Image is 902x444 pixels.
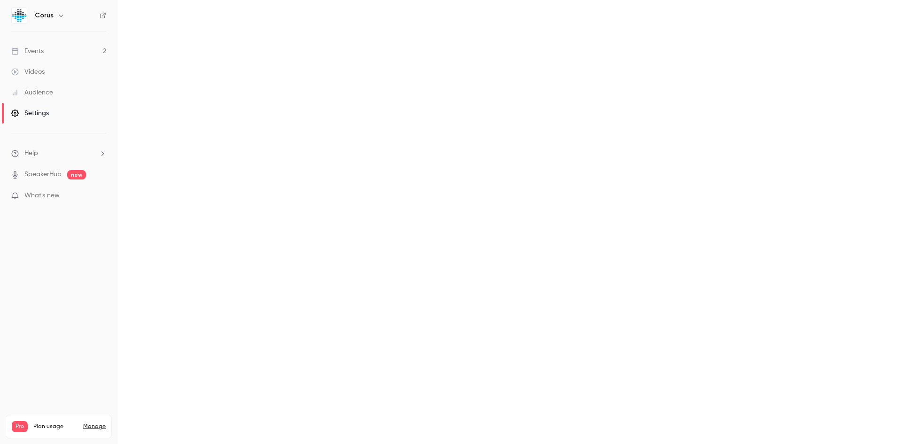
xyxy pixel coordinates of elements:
span: Plan usage [33,423,78,430]
div: Audience [11,88,53,97]
img: Corus [12,8,27,23]
a: Manage [83,423,106,430]
span: new [67,170,86,179]
div: Settings [11,109,49,118]
a: SpeakerHub [24,170,62,179]
span: Pro [12,421,28,432]
div: Videos [11,67,45,77]
div: Events [11,47,44,56]
li: help-dropdown-opener [11,148,106,158]
span: What's new [24,191,60,201]
h6: Corus [35,11,54,20]
span: Help [24,148,38,158]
